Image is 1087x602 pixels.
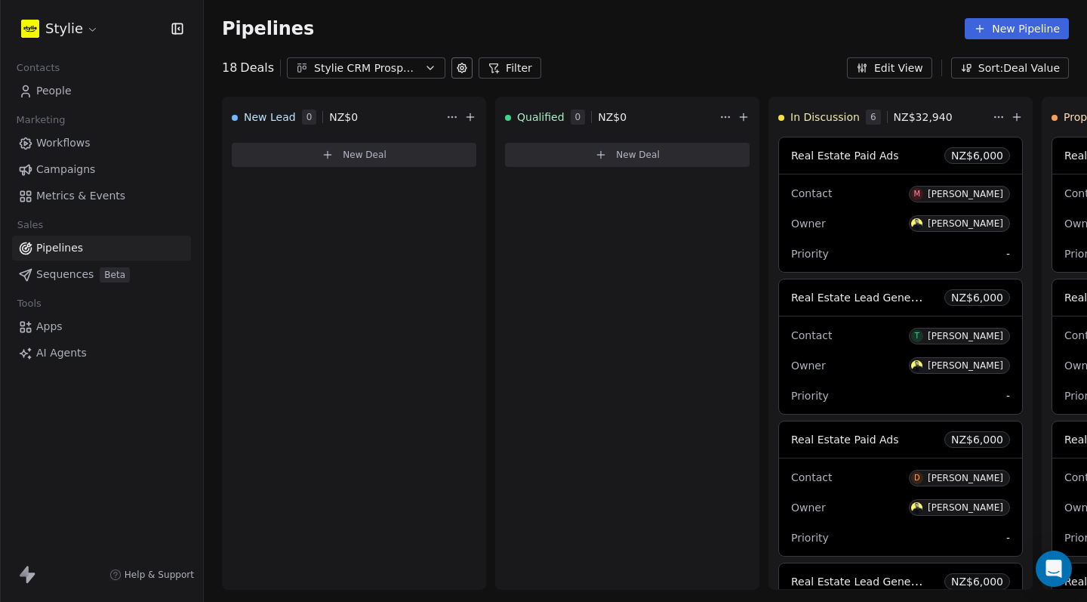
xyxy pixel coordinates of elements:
[791,471,832,483] span: Contact
[100,267,130,282] span: Beta
[10,109,72,131] span: Marketing
[790,110,860,125] span: In Discussion
[36,188,125,204] span: Metrics & Events
[21,20,39,38] img: stylie-square-yellow.svg
[928,502,1003,513] div: [PERSON_NAME]
[928,218,1003,229] div: [PERSON_NAME]
[951,432,1003,447] span: NZ$ 6,000
[616,149,660,161] span: New Deal
[244,110,296,125] span: New Lead
[1036,551,1072,587] div: Open Intercom Messenger
[11,214,50,236] span: Sales
[847,57,932,79] button: Edit View
[1006,530,1010,545] span: -
[791,360,826,372] span: Owner
[791,248,829,260] span: Priority
[791,290,942,304] span: Real Estate Lead Generation
[222,18,314,39] span: Pipelines
[18,16,102,42] button: Stylie
[343,149,386,161] span: New Deal
[10,57,66,79] span: Contacts
[36,267,94,282] span: Sequences
[911,218,922,230] img: G
[36,240,83,256] span: Pipelines
[12,262,191,287] a: SequencesBeta
[329,110,358,125] span: NZ$ 0
[791,150,899,162] span: Real Estate Paid Ads
[928,473,1003,483] div: [PERSON_NAME]
[517,110,565,125] span: Qualified
[911,502,922,514] img: G
[302,110,317,125] span: 0
[965,18,1069,39] button: New Pipeline
[778,97,990,137] div: In Discussion6NZ$32,940
[791,434,899,446] span: Real Estate Paid Ads
[791,574,942,588] span: Real Estate Lead Generation
[951,148,1003,163] span: NZ$ 6,000
[45,19,83,39] span: Stylie
[36,135,91,151] span: Workflows
[791,532,829,544] span: Priority
[598,110,627,125] span: NZ$ 0
[12,79,191,103] a: People
[911,360,922,372] img: G
[36,162,95,178] span: Campaigns
[1006,246,1010,261] span: -
[1006,388,1010,403] span: -
[232,97,443,137] div: New Lead0NZ$0
[240,59,274,77] span: Deals
[12,314,191,339] a: Apps
[222,59,274,77] div: 18
[951,290,1003,305] span: NZ$ 6,000
[866,110,881,125] span: 6
[36,319,63,335] span: Apps
[571,110,586,125] span: 0
[951,574,1003,589] span: NZ$ 6,000
[125,569,194,581] span: Help & Support
[12,341,191,366] a: AI Agents
[914,472,920,484] div: D
[951,57,1069,79] button: Sort: Deal Value
[12,236,191,261] a: Pipelines
[505,97,716,137] div: Qualified0NZ$0
[791,502,826,514] span: Owner
[778,279,1023,415] div: Real Estate Lead GenerationNZ$6,000ContactT[PERSON_NAME]OwnerG[PERSON_NAME]Priority-
[314,60,418,76] div: Stylie CRM Prospecting
[791,218,826,230] span: Owner
[914,188,921,200] div: M
[778,137,1023,273] div: Real Estate Paid AdsNZ$6,000ContactM[PERSON_NAME]OwnerG[PERSON_NAME]Priority-
[928,331,1003,341] div: [PERSON_NAME]
[778,421,1023,557] div: Real Estate Paid AdsNZ$6,000ContactD[PERSON_NAME]OwnerG[PERSON_NAME]Priority-
[894,110,953,125] span: NZ$ 32,940
[928,189,1003,199] div: [PERSON_NAME]
[505,143,750,167] button: New Deal
[915,330,919,342] div: T
[109,569,194,581] a: Help & Support
[928,360,1003,371] div: [PERSON_NAME]
[11,292,48,315] span: Tools
[479,57,541,79] button: Filter
[12,184,191,208] a: Metrics & Events
[12,131,191,156] a: Workflows
[36,345,87,361] span: AI Agents
[791,187,832,199] span: Contact
[791,390,829,402] span: Priority
[12,157,191,182] a: Campaigns
[791,329,832,341] span: Contact
[36,83,72,99] span: People
[232,143,476,167] button: New Deal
